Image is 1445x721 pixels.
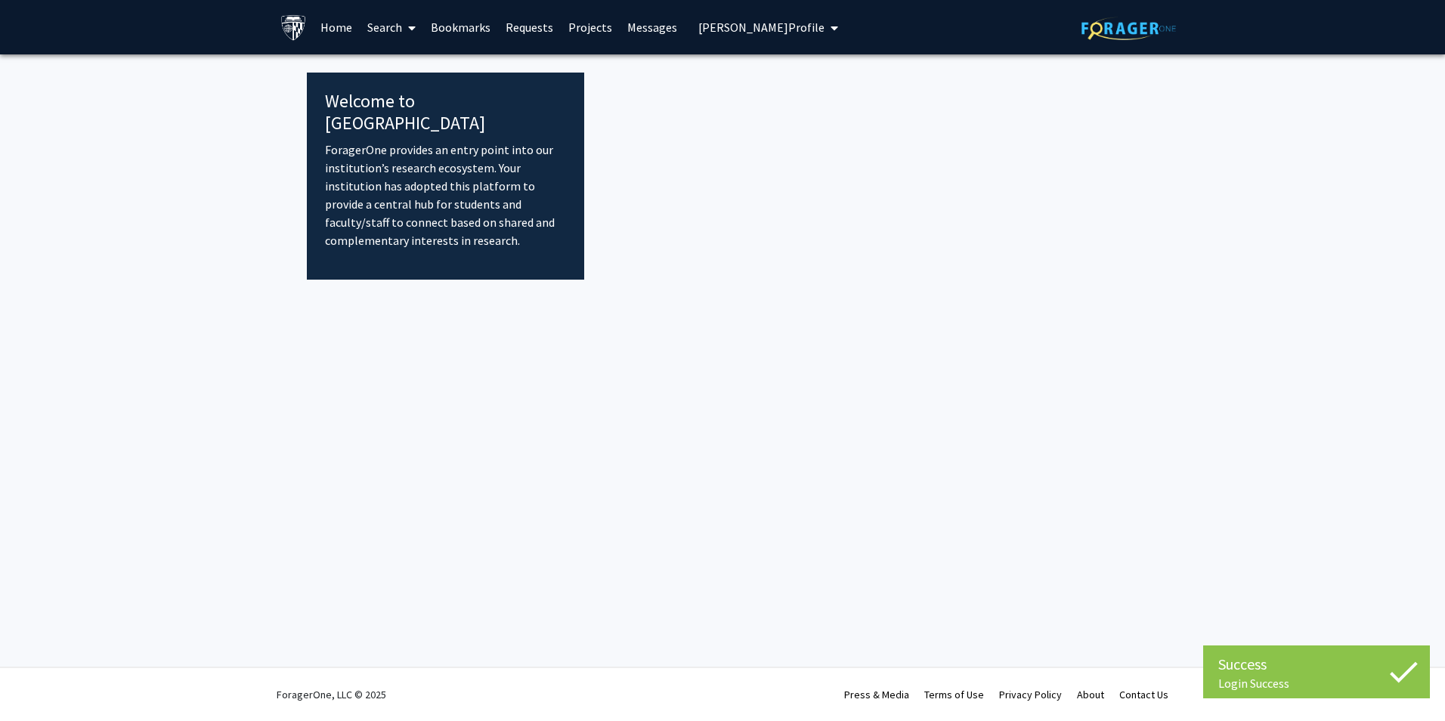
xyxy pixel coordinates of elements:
img: ForagerOne Logo [1081,17,1176,40]
a: Contact Us [1119,688,1168,701]
a: Bookmarks [423,1,498,54]
a: Press & Media [844,688,909,701]
a: Terms of Use [924,688,984,701]
a: Requests [498,1,561,54]
a: Projects [561,1,620,54]
div: Success [1218,653,1415,676]
h4: Welcome to [GEOGRAPHIC_DATA] [325,91,566,135]
a: Search [360,1,423,54]
img: Johns Hopkins University Logo [280,14,307,41]
div: ForagerOne, LLC © 2025 [277,668,386,721]
a: About [1077,688,1104,701]
p: ForagerOne provides an entry point into our institution’s research ecosystem. Your institution ha... [325,141,566,249]
a: Privacy Policy [999,688,1062,701]
span: [PERSON_NAME] Profile [698,20,825,35]
a: Home [313,1,360,54]
div: Login Success [1218,676,1415,691]
a: Messages [620,1,685,54]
